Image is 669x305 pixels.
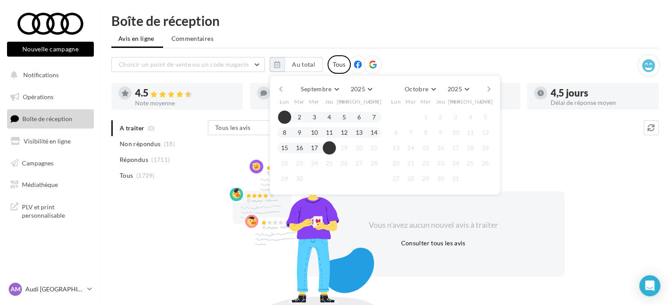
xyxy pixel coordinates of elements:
button: 6 [352,111,366,124]
span: [PERSON_NAME] [448,98,493,105]
button: 16 [293,141,306,154]
span: Mar [406,98,416,105]
a: PLV et print personnalisable [5,197,96,223]
button: 12 [338,126,351,139]
button: 14 [367,126,381,139]
span: Mer [309,98,320,105]
button: 26 [479,157,492,170]
span: Visibilité en ligne [24,137,71,145]
span: Jeu [325,98,334,105]
button: 3 [449,111,462,124]
span: (1729) [136,172,155,179]
button: 5 [338,111,351,124]
button: 4 [464,111,477,124]
button: Notifications [5,66,92,84]
button: 16 [434,141,447,154]
button: 2 [434,111,447,124]
div: Boîte de réception [111,14,658,27]
span: Octobre [405,85,428,93]
button: 24 [449,157,462,170]
button: 3 [308,111,321,124]
div: Vous n'avez aucun nouvel avis à traiter [358,219,509,231]
button: 27 [389,172,402,185]
span: (1711) [151,156,170,163]
span: 2025 [350,85,365,93]
button: Octobre [401,83,439,95]
button: Nouvelle campagne [7,42,94,57]
span: Commentaires [171,34,214,43]
button: 2025 [347,83,375,95]
button: Tous les avis [208,120,295,135]
span: Tous [120,171,133,180]
a: Visibilité en ligne [5,132,96,151]
button: 21 [367,141,381,154]
span: Opérations [23,93,53,100]
span: Tous les avis [215,124,251,131]
button: 9 [293,126,306,139]
button: 11 [323,126,336,139]
button: Consulter tous les avis [397,238,469,248]
span: Lun [391,98,401,105]
button: 25 [464,157,477,170]
span: Dim [369,98,379,105]
button: 13 [352,126,366,139]
a: Médiathèque [5,176,96,194]
button: 8 [278,126,291,139]
button: 28 [404,172,417,185]
a: Opérations [5,88,96,106]
button: 22 [278,157,291,170]
button: 30 [293,172,306,185]
p: Audi [GEOGRAPHIC_DATA] [25,285,84,294]
span: Mar [294,98,305,105]
button: 22 [419,157,432,170]
span: Septembre [301,85,331,93]
div: 4.5 [135,88,236,98]
button: 23 [293,157,306,170]
button: Au total [285,57,323,72]
span: Non répondus [120,140,160,148]
span: Notifications [23,71,59,79]
button: 2025 [444,83,472,95]
button: 26 [338,157,351,170]
button: 24 [308,157,321,170]
button: 13 [389,141,402,154]
button: 17 [308,141,321,154]
button: 27 [352,157,366,170]
div: Open Intercom Messenger [639,275,660,296]
span: Médiathèque [22,181,58,188]
button: 6 [389,126,402,139]
button: 10 [449,126,462,139]
button: 14 [404,141,417,154]
span: (18) [164,140,175,147]
button: 19 [479,141,492,154]
span: [PERSON_NAME] [337,98,382,105]
button: 11 [464,126,477,139]
a: Boîte de réception [5,109,96,128]
button: 2 [293,111,306,124]
button: Septembre [297,83,342,95]
div: Note moyenne [135,100,236,106]
button: 21 [404,157,417,170]
span: Campagnes [22,159,53,166]
button: 29 [278,172,291,185]
span: AM [11,285,21,294]
span: PLV et print personnalisable [22,201,90,220]
span: Choisir un point de vente ou un code magasin [119,61,249,68]
button: 15 [419,141,432,154]
button: 19 [338,141,351,154]
button: 15 [278,141,291,154]
button: 7 [367,111,381,124]
span: 2025 [447,85,462,93]
button: 1 [278,111,291,124]
button: 29 [419,172,432,185]
button: 31 [449,172,462,185]
button: 28 [367,157,381,170]
span: Lun [280,98,289,105]
button: 9 [434,126,447,139]
button: Au total [270,57,323,72]
button: 30 [434,172,447,185]
button: 8 [419,126,432,139]
span: Boîte de réception [22,115,72,122]
button: 10 [308,126,321,139]
button: 4 [323,111,336,124]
